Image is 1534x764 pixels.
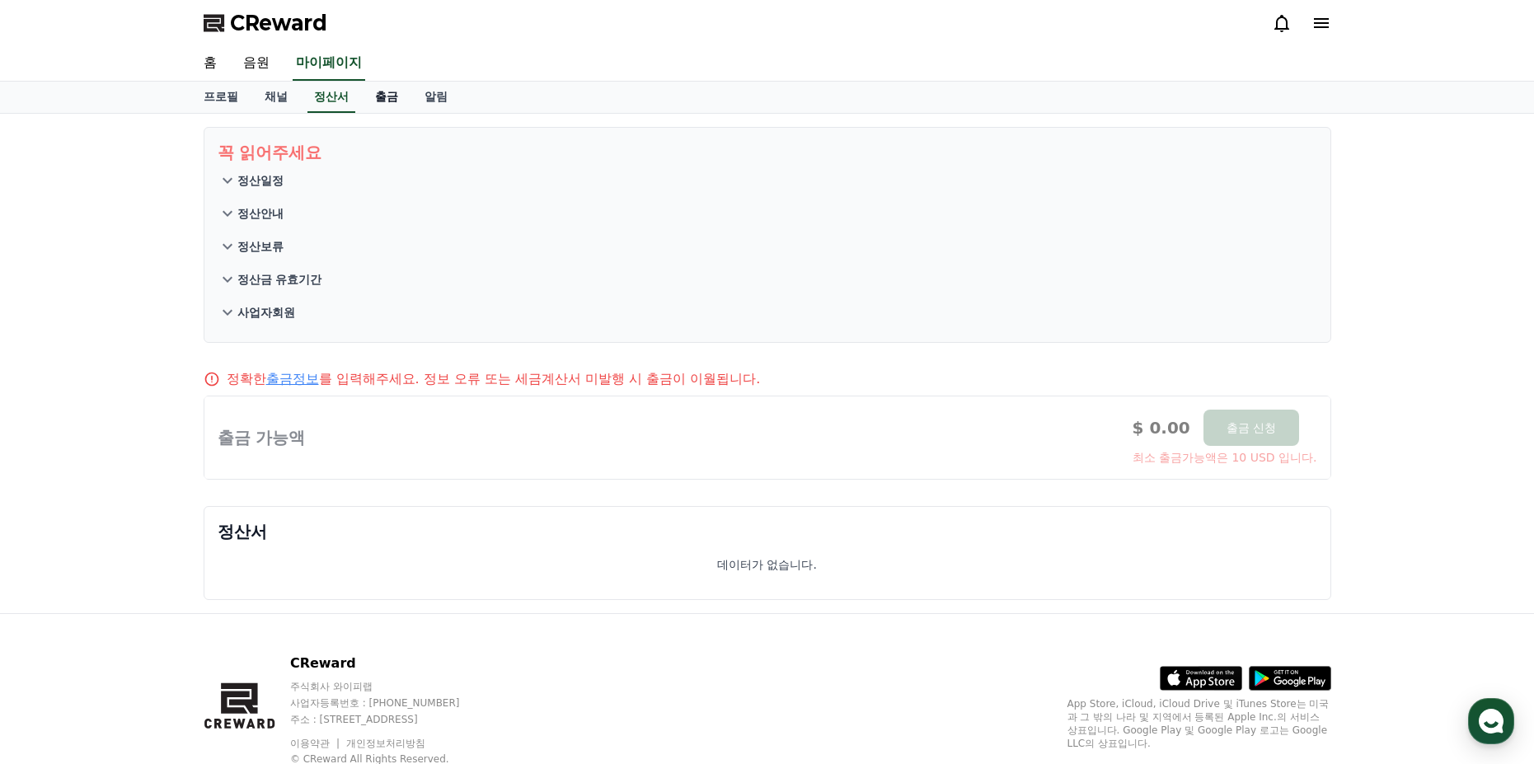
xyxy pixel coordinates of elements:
[109,523,213,564] a: 대화
[218,197,1317,230] button: 정산안내
[218,520,1317,543] p: 정산서
[230,46,283,81] a: 음원
[290,680,491,693] p: 주식회사 와이피랩
[362,82,411,113] a: 출금
[717,556,817,573] p: 데이터가 없습니다.
[266,371,319,387] a: 출금정보
[255,547,274,560] span: 설정
[251,82,301,113] a: 채널
[290,696,491,710] p: 사업자등록번호 : [PHONE_NUMBER]
[5,523,109,564] a: 홈
[230,10,327,36] span: CReward
[290,654,491,673] p: CReward
[218,230,1317,263] button: 정산보류
[204,10,327,36] a: CReward
[237,205,284,222] p: 정산안내
[227,369,761,389] p: 정확한 를 입력해주세요. 정보 오류 또는 세금계산서 미발행 시 출금이 이월됩니다.
[346,738,425,749] a: 개인정보처리방침
[190,46,230,81] a: 홈
[237,304,295,321] p: 사업자회원
[218,263,1317,296] button: 정산금 유효기간
[213,523,317,564] a: 설정
[293,46,365,81] a: 마이페이지
[218,296,1317,329] button: 사업자회원
[411,82,461,113] a: 알림
[218,164,1317,197] button: 정산일정
[307,82,355,113] a: 정산서
[290,738,342,749] a: 이용약관
[218,141,1317,164] p: 꼭 읽어주세요
[237,238,284,255] p: 정산보류
[1067,697,1331,750] p: App Store, iCloud, iCloud Drive 및 iTunes Store는 미국과 그 밖의 나라 및 지역에서 등록된 Apple Inc.의 서비스 상표입니다. Goo...
[290,713,491,726] p: 주소 : [STREET_ADDRESS]
[237,172,284,189] p: 정산일정
[52,547,62,560] span: 홈
[151,548,171,561] span: 대화
[237,271,322,288] p: 정산금 유효기간
[190,82,251,113] a: 프로필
